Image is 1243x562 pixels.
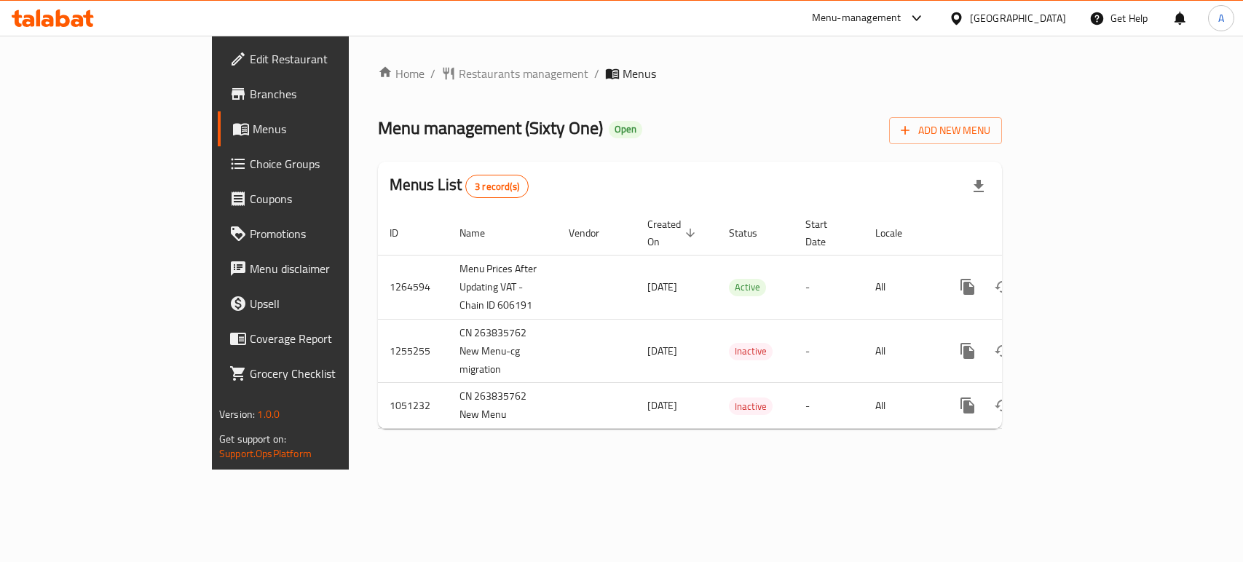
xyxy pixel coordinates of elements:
[647,215,700,250] span: Created On
[219,430,286,448] span: Get support on:
[647,277,677,296] span: [DATE]
[448,319,557,383] td: CN 263835762 New Menu-cg migration
[218,356,419,391] a: Grocery Checklist
[218,41,419,76] a: Edit Restaurant
[448,383,557,429] td: CN 263835762 New Menu
[594,65,599,82] li: /
[459,65,588,82] span: Restaurants management
[218,321,419,356] a: Coverage Report
[970,10,1066,26] div: [GEOGRAPHIC_DATA]
[378,65,1002,82] nav: breadcrumb
[218,146,419,181] a: Choice Groups
[250,260,408,277] span: Menu disclaimer
[805,215,846,250] span: Start Date
[250,295,408,312] span: Upsell
[218,286,419,321] a: Upsell
[253,120,408,138] span: Menus
[441,65,588,82] a: Restaurants management
[459,224,504,242] span: Name
[794,319,864,383] td: -
[985,269,1020,304] button: Change Status
[1218,10,1224,26] span: A
[889,117,1002,144] button: Add New Menu
[864,255,939,319] td: All
[609,121,642,138] div: Open
[647,341,677,360] span: [DATE]
[729,279,766,296] span: Active
[794,383,864,429] td: -
[218,251,419,286] a: Menu disclaimer
[218,111,419,146] a: Menus
[378,211,1102,430] table: enhanced table
[430,65,435,82] li: /
[950,333,985,368] button: more
[623,65,656,82] span: Menus
[939,211,1102,256] th: Actions
[609,123,642,135] span: Open
[950,269,985,304] button: more
[390,224,417,242] span: ID
[950,388,985,423] button: more
[466,180,528,194] span: 3 record(s)
[465,175,529,198] div: Total records count
[218,181,419,216] a: Coupons
[985,333,1020,368] button: Change Status
[219,444,312,463] a: Support.OpsPlatform
[901,122,990,140] span: Add New Menu
[448,255,557,319] td: Menu Prices After Updating VAT - Chain ID 606191
[250,190,408,207] span: Coupons
[729,224,776,242] span: Status
[390,174,529,198] h2: Menus List
[250,155,408,173] span: Choice Groups
[985,388,1020,423] button: Change Status
[218,76,419,111] a: Branches
[257,405,280,424] span: 1.0.0
[729,343,773,360] span: Inactive
[875,224,921,242] span: Locale
[569,224,618,242] span: Vendor
[250,365,408,382] span: Grocery Checklist
[729,343,773,360] div: Inactive
[864,319,939,383] td: All
[864,383,939,429] td: All
[250,50,408,68] span: Edit Restaurant
[218,216,419,251] a: Promotions
[219,405,255,424] span: Version:
[729,398,773,415] span: Inactive
[794,255,864,319] td: -
[250,85,408,103] span: Branches
[812,9,901,27] div: Menu-management
[961,169,996,204] div: Export file
[647,396,677,415] span: [DATE]
[250,330,408,347] span: Coverage Report
[250,225,408,242] span: Promotions
[378,111,603,144] span: Menu management ( Sixty One )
